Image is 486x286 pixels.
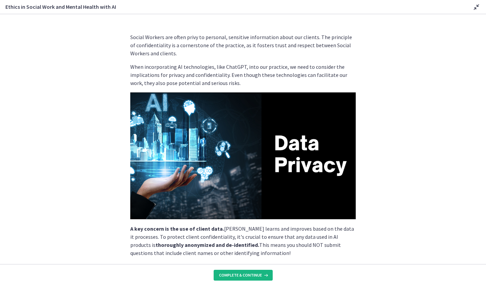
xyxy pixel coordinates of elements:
img: Slides_for_Title_Slides_for_ChatGPT_and_AI_for_Social_Work.png [130,92,356,219]
p: [PERSON_NAME] learns and improves based on the data it processes. To protect client confidentiali... [130,225,356,257]
strong: A key concern is the use of client data. [130,225,224,232]
span: Complete & continue [219,273,262,278]
strong: thoroughly anonymized and de-identified. [156,241,259,248]
h3: Ethics in Social Work and Mental Health with AI [5,3,462,11]
p: However, it's also important to note that AI models like ChatGPT do not have the capability to st... [130,262,356,279]
button: Complete & continue [214,270,273,281]
p: Social Workers are often privy to personal, sensitive information about our clients. The principl... [130,33,356,57]
p: When incorporating AI technologies, like ChatGPT, into our practice, we need to consider the impl... [130,63,356,87]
